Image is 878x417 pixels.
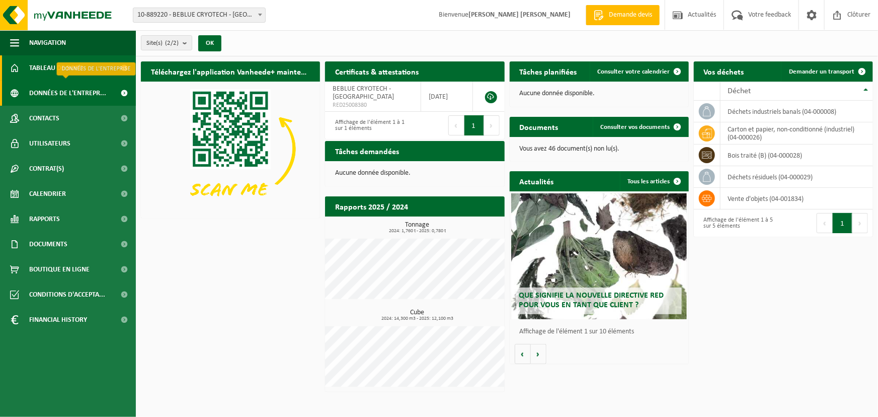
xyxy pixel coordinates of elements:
span: Demander un transport [789,68,854,75]
td: bois traité (B) (04-000028) [721,145,873,166]
span: Rapports [29,206,60,232]
span: Demande devis [606,10,655,20]
span: Données de l'entrepr... [29,81,106,106]
h2: Téléchargez l'application Vanheede+ maintenant! [141,61,320,81]
img: Download de VHEPlus App [141,82,320,216]
h2: Documents [510,117,569,136]
button: Next [484,115,500,135]
a: Demander un transport [781,61,872,82]
span: 2024: 14,300 m3 - 2025: 12,100 m3 [330,316,504,321]
td: déchets industriels banals (04-000008) [721,101,873,122]
span: Consulter vos documents [601,124,670,130]
p: Aucune donnée disponible. [335,170,494,177]
a: Consulter votre calendrier [590,61,688,82]
button: Site(s)(2/2) [141,35,192,50]
a: Consulter les rapports [417,216,504,236]
span: Tableau de bord [29,55,84,81]
span: Financial History [29,307,87,332]
span: Site(s) [146,36,179,51]
button: OK [198,35,221,51]
span: RED25008380 [333,101,413,109]
span: Utilisateurs [29,131,70,156]
p: Vous avez 46 document(s) non lu(s). [520,146,679,153]
h2: Actualités [510,171,564,191]
p: Affichage de l'élément 1 sur 10 éléments [520,328,684,335]
count: (2/2) [165,40,179,46]
span: Documents [29,232,67,257]
td: [DATE] [421,82,472,112]
span: Boutique en ligne [29,257,90,282]
span: Contacts [29,106,59,131]
button: Next [852,213,868,233]
span: Conditions d'accepta... [29,282,105,307]
span: Contrat(s) [29,156,64,181]
h3: Tonnage [330,222,504,234]
span: Déchet [728,87,751,95]
span: Navigation [29,30,66,55]
a: Consulter vos documents [593,117,688,137]
td: déchets résiduels (04-000029) [721,166,873,188]
h2: Vos déchets [694,61,754,81]
strong: [PERSON_NAME] [PERSON_NAME] [468,11,571,19]
span: Calendrier [29,181,66,206]
h2: Tâches planifiées [510,61,587,81]
button: Previous [448,115,464,135]
div: Affichage de l'élément 1 à 5 sur 5 éléments [699,212,778,234]
button: Previous [817,213,833,233]
span: Que signifie la nouvelle directive RED pour vous en tant que client ? [519,292,664,309]
button: 1 [833,213,852,233]
td: carton et papier, non-conditionné (industriel) (04-000026) [721,122,873,145]
h3: Cube [330,309,504,321]
h2: Rapports 2025 / 2024 [325,196,418,216]
span: 2024: 1,760 t - 2025: 0,780 t [330,229,504,234]
h2: Tâches demandées [325,141,409,161]
a: Que signifie la nouvelle directive RED pour vous en tant que client ? [511,193,687,319]
a: Demande devis [586,5,660,25]
a: Tous les articles [620,171,688,191]
span: BEBLUE CRYOTECH - [GEOGRAPHIC_DATA] [333,85,394,101]
button: Vorige [515,344,531,364]
span: 10-889220 - BEBLUE CRYOTECH - LIÈGE [133,8,265,22]
div: Affichage de l'élément 1 à 1 sur 1 éléments [330,114,410,136]
button: 1 [464,115,484,135]
span: Consulter votre calendrier [598,68,670,75]
span: 10-889220 - BEBLUE CRYOTECH - LIÈGE [133,8,266,23]
td: vente d'objets (04-001834) [721,188,873,210]
p: Aucune donnée disponible. [520,90,679,97]
button: Volgende [531,344,546,364]
h2: Certificats & attestations [325,61,429,81]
